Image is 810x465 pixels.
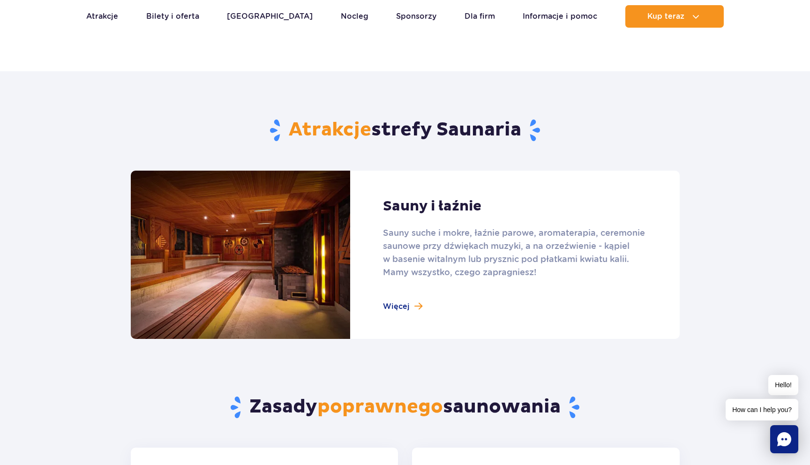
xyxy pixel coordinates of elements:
button: Kup teraz [625,5,724,28]
div: Chat [770,425,798,453]
a: Bilety i oferta [146,5,199,28]
a: Dla firm [465,5,495,28]
h2: Zasady saunowania [131,395,680,420]
span: Hello! [768,375,798,395]
span: How can I help you? [726,399,798,420]
span: poprawnego [317,395,443,419]
h2: strefy Saunaria [131,118,680,142]
a: [GEOGRAPHIC_DATA] [227,5,313,28]
span: Atrakcje [289,118,371,142]
span: Kup teraz [647,12,684,21]
a: Sponsorzy [396,5,436,28]
a: Atrakcje [86,5,118,28]
a: Nocleg [341,5,368,28]
a: Informacje i pomoc [523,5,597,28]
